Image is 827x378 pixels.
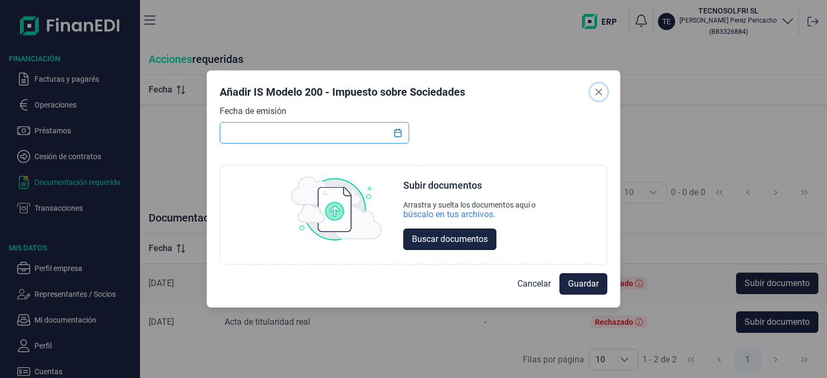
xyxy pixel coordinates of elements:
div: búscalo en tus archivos. [403,209,495,220]
span: Cancelar [517,277,551,290]
img: upload img [291,176,382,241]
button: Cancelar [509,273,559,295]
span: Guardar [568,277,599,290]
button: Choose Date [388,123,408,142]
div: Arrastra y suelta los documentos aquí o [403,201,536,209]
div: Subir documentos [403,179,482,192]
button: Buscar documentos [403,229,496,250]
label: Fecha de emisión [220,105,286,118]
span: Buscar documentos [412,233,488,246]
button: Guardar [559,273,607,295]
div: búscalo en tus archivos. [403,209,536,220]
div: Añadir IS Modelo 200 - Impuesto sobre Sociedades [220,84,465,99]
button: Close [590,83,607,101]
